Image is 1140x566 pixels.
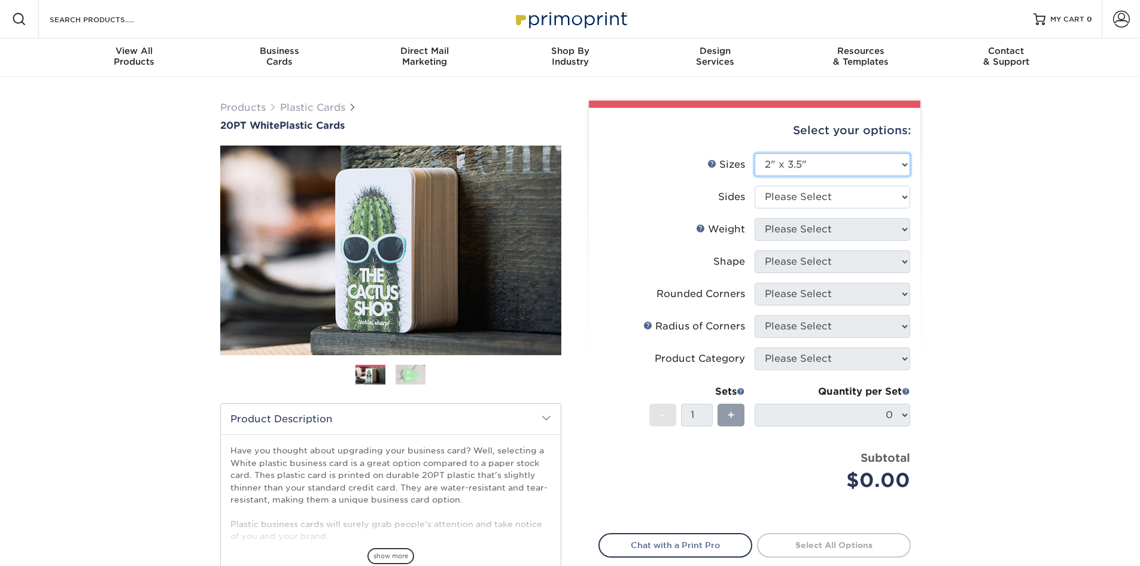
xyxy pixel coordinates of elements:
a: DesignServices [643,38,788,77]
div: & Templates [788,46,934,67]
div: Sides [718,190,745,204]
span: Contact [934,46,1079,56]
div: Select your options: [598,108,911,153]
h1: Plastic Cards [220,120,561,131]
span: View All [62,46,207,56]
span: 0 [1087,15,1092,23]
div: Radius of Corners [643,319,745,334]
div: Product Category [655,352,745,366]
img: 20PT White 01 [220,132,561,368]
span: Design [643,46,788,56]
a: 20PT WhitePlastic Cards [220,120,561,131]
span: show more [367,548,414,564]
div: Industry [497,46,643,67]
a: Select All Options [757,533,911,557]
div: Weight [696,222,745,237]
div: & Support [934,46,1079,67]
a: Direct MailMarketing [352,38,497,77]
div: $0.00 [764,466,910,495]
h2: Product Description [221,404,561,434]
span: + [727,406,735,424]
span: Shop By [497,46,643,56]
div: Products [62,46,207,67]
strong: Subtotal [861,451,910,464]
div: Quantity per Set [755,385,910,399]
img: Plastic Cards 01 [355,365,385,386]
a: Contact& Support [934,38,1079,77]
a: BusinessCards [206,38,352,77]
div: Services [643,46,788,67]
div: Marketing [352,46,497,67]
span: - [660,406,665,424]
input: SEARCH PRODUCTS..... [48,12,165,26]
span: Business [206,46,352,56]
span: 20PT White [220,120,279,131]
a: Shop ByIndustry [497,38,643,77]
div: Sizes [707,158,745,172]
a: Plastic Cards [280,102,345,113]
img: Plastic Cards 02 [396,364,425,385]
div: Cards [206,46,352,67]
a: View AllProducts [62,38,207,77]
a: Chat with a Print Pro [598,533,752,557]
div: Shape [713,255,745,269]
div: Sets [649,385,745,399]
a: Products [220,102,266,113]
img: Primoprint [510,6,630,32]
a: Resources& Templates [788,38,934,77]
span: MY CART [1050,14,1084,25]
span: Direct Mail [352,46,497,56]
span: Resources [788,46,934,56]
div: Rounded Corners [656,287,745,301]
